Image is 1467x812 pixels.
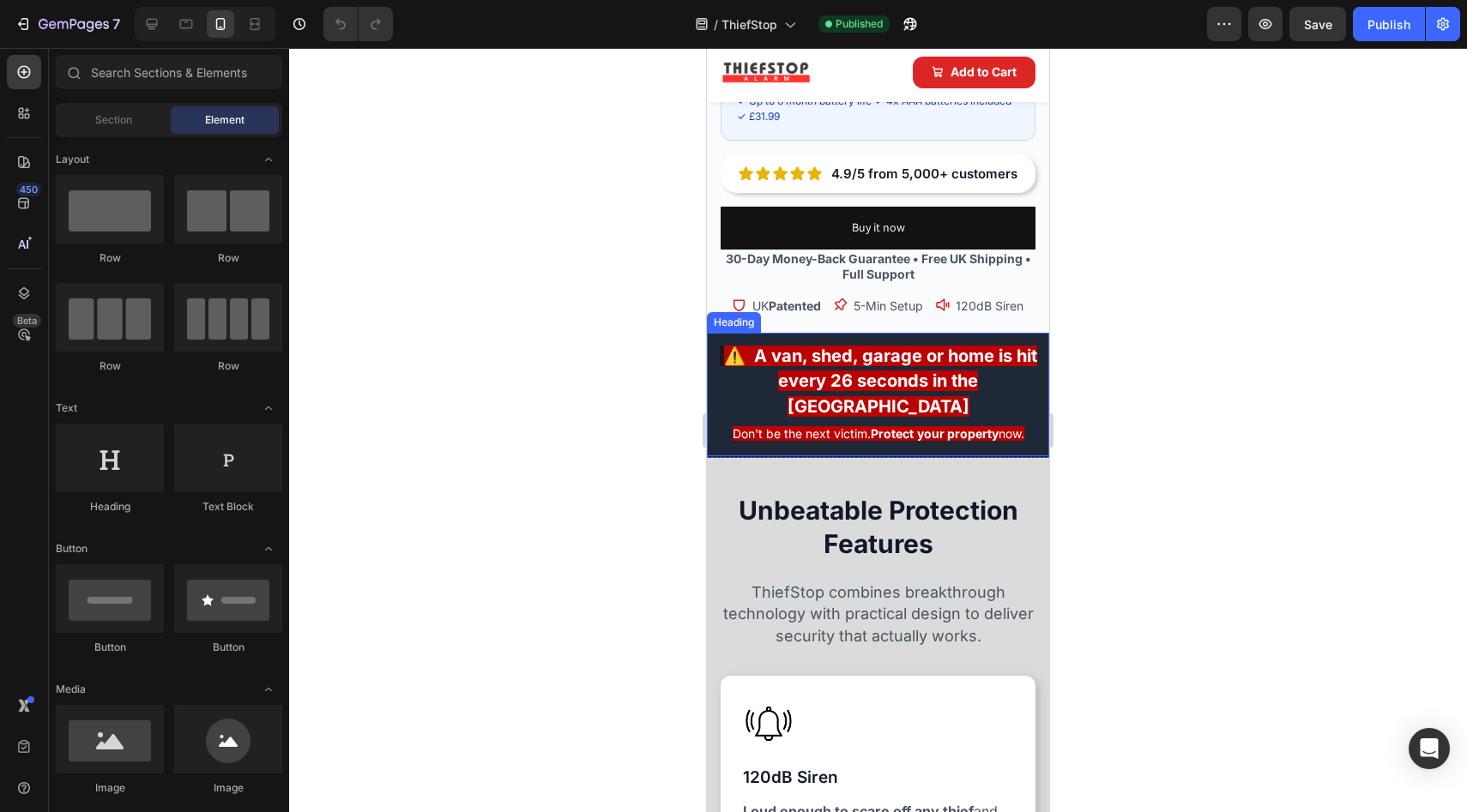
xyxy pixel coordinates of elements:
p: and alert everyone within a wide radius. Deafening protection that works. [36,754,306,811]
div: Open Intercom Messenger [1409,728,1450,769]
div: Row [174,358,282,374]
span: Toggle open [255,394,282,422]
div: Undo/Redo [323,7,393,41]
button: Save [1289,7,1346,41]
iframe: Design area [707,48,1049,812]
span: ThiefStop [721,15,777,33]
div: Row [174,250,282,266]
input: Search Sections & Elements [56,55,282,89]
span: Toggle open [255,676,282,703]
button: Publish [1353,7,1425,41]
div: Image [56,780,164,796]
span: / [714,15,718,33]
div: Row [56,358,164,374]
span: Element [205,112,244,128]
div: Heading [56,499,164,514]
span: Media [56,682,86,697]
div: Text Block [174,499,282,514]
span: Save [1304,17,1332,32]
div: 450 [16,183,41,196]
p: 7 [112,14,120,34]
div: Button [56,640,164,655]
div: Button [174,640,282,655]
div: Beta [13,314,41,328]
span: Toggle open [255,535,282,562]
button: 7 [7,7,128,41]
div: Image [174,780,282,796]
span: Button [56,541,88,556]
span: Text [56,400,77,416]
div: Row [56,250,164,266]
span: Toggle open [255,146,282,173]
div: Publish [1367,15,1410,33]
span: Published [836,16,883,32]
strong: Loud enough to scare off any thief [36,755,267,772]
span: Section [95,112,132,128]
span: Layout [56,152,89,167]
